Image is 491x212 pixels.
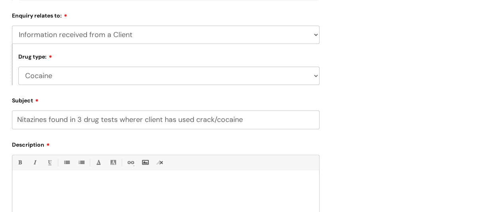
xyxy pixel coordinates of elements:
label: Enquiry relates to: [12,10,319,19]
a: 1. Ordered List (Ctrl-Shift-8) [76,157,86,167]
label: Description [12,139,319,148]
a: Italic (Ctrl-I) [30,157,39,167]
a: • Unordered List (Ctrl-Shift-7) [61,157,71,167]
a: Font Color [93,157,103,167]
label: Subject [12,94,319,104]
a: Remove formatting (Ctrl-\) [155,157,165,167]
a: Bold (Ctrl-B) [15,157,25,167]
a: Underline(Ctrl-U) [44,157,54,167]
a: Link [125,157,135,167]
a: Insert Image... [140,157,150,167]
a: Back Color [108,157,118,167]
label: Drug type: [18,52,52,60]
